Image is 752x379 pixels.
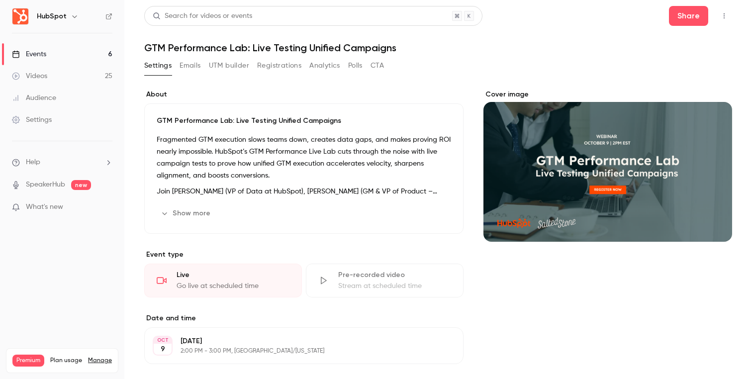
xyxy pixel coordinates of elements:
h6: HubSpot [37,11,67,21]
li: help-dropdown-opener [12,157,112,168]
span: new [71,180,91,190]
div: Live [177,270,289,280]
p: GTM Performance Lab: Live Testing Unified Campaigns [157,116,451,126]
p: Event type [144,250,464,260]
span: Premium [12,355,44,367]
span: Help [26,157,40,168]
p: [DATE] [181,336,411,346]
button: Analytics [309,58,340,74]
label: Date and time [144,313,464,323]
div: Videos [12,71,47,81]
iframe: Noticeable Trigger [100,203,112,212]
div: Search for videos or events [153,11,252,21]
label: About [144,90,464,99]
div: Audience [12,93,56,103]
a: SpeakerHub [26,180,65,190]
div: LiveGo live at scheduled time [144,264,302,297]
p: Fragmented GTM execution slows teams down, creates data gaps, and makes proving ROI nearly imposs... [157,134,451,182]
button: Share [669,6,708,26]
p: 2:00 PM - 3:00 PM, [GEOGRAPHIC_DATA]/[US_STATE] [181,347,411,355]
button: Registrations [257,58,301,74]
p: Join [PERSON_NAME] (VP of Data at HubSpot), [PERSON_NAME] (GM & VP of Product – Marketing Hub, in... [157,186,451,197]
a: Manage [88,357,112,365]
div: Stream at scheduled time [338,281,451,291]
button: Settings [144,58,172,74]
label: Cover image [483,90,732,99]
span: Plan usage [50,357,82,365]
section: Cover image [483,90,732,242]
div: Pre-recorded video [338,270,451,280]
span: What's new [26,202,63,212]
button: UTM builder [209,58,249,74]
div: Events [12,49,46,59]
img: HubSpot [12,8,28,24]
p: 9 [161,344,165,354]
button: Polls [348,58,363,74]
div: OCT [154,337,172,344]
button: Emails [180,58,200,74]
div: Go live at scheduled time [177,281,289,291]
button: Show more [157,205,216,221]
div: Pre-recorded videoStream at scheduled time [306,264,464,297]
h1: GTM Performance Lab: Live Testing Unified Campaigns [144,42,732,54]
button: CTA [371,58,384,74]
div: Settings [12,115,52,125]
